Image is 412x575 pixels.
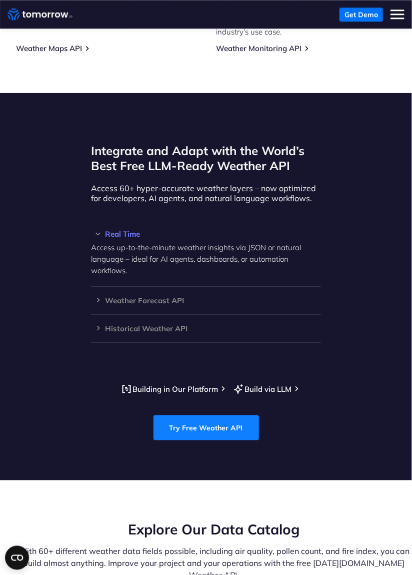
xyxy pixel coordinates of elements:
a: Build via LLM [232,383,292,395]
h2: Explore Our Data Catalog [16,520,412,539]
p: Access up-to-the-minute weather insights via JSON or natural language – ideal for AI agents, dash... [91,242,321,276]
h2: Integrate and Adapt with the World’s Best Free LLM-Ready Weather API [91,143,321,173]
p: Access 60+ hyper-accurate weather layers – now optimized for developers, AI agents, and natural l... [91,183,321,203]
button: Open CMP widget [5,546,29,570]
h3: Weather Forecast API [91,297,321,304]
a: Weather Maps API [16,44,82,53]
a: Home link [7,7,72,22]
button: Toggle mobile menu [390,8,404,22]
h3: Historical Weather API [91,325,321,332]
h3: Real Time [91,230,321,238]
a: Weather Monitoring API [216,44,301,53]
a: Try Free Weather API [153,415,259,440]
a: Building in Our Platform [120,383,218,395]
a: Get Demo [339,8,383,22]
